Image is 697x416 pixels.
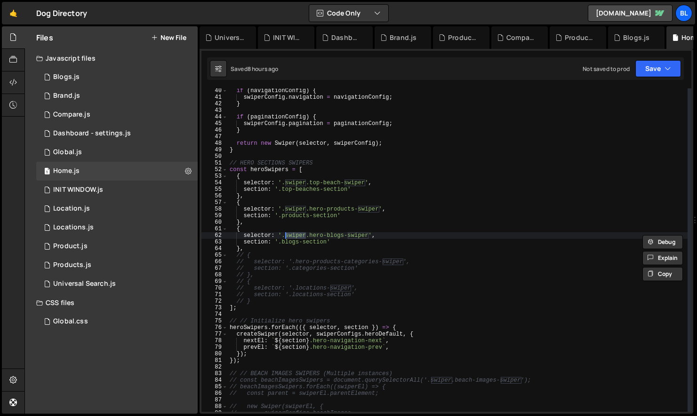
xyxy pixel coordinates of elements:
a: 🤙 [2,2,25,24]
div: 80 [201,351,228,357]
div: 73 [201,305,228,311]
div: Products.js [53,261,91,269]
div: 41 [201,94,228,101]
div: 75 [201,318,228,324]
div: 84 [201,377,228,384]
div: 68 [201,272,228,278]
div: 58 [201,206,228,212]
div: 46 [201,127,228,133]
a: [DOMAIN_NAME] [588,5,673,22]
div: 62 [201,232,228,239]
div: 16220/44324.js [36,256,198,275]
div: INIT WINDOW.js [273,33,303,42]
div: Global.css [53,317,88,326]
div: Blogs.js [623,33,649,42]
div: Brand.js [390,33,417,42]
div: 53 [201,173,228,180]
div: 86 [201,390,228,397]
div: Dashboard - settings.js [331,33,361,42]
div: 85 [201,384,228,390]
div: Products.js [565,33,595,42]
div: 16220/43681.js [36,143,198,162]
div: 70 [201,285,228,291]
div: 79 [201,344,228,351]
button: Explain [642,251,683,265]
h2: Files [36,32,53,43]
div: Blogs.js [53,73,80,81]
div: 16220/44393.js [36,237,198,256]
button: Copy [642,267,683,281]
div: 61 [201,226,228,232]
div: Universal Search.js [53,280,116,288]
div: 78 [201,338,228,344]
div: 54 [201,180,228,186]
div: 71 [201,291,228,298]
div: 44 [201,114,228,120]
div: Brand.js [53,92,80,100]
div: Compare.js [53,110,90,119]
div: 43 [201,107,228,114]
div: 47 [201,133,228,140]
div: Product.js [448,33,478,42]
span: 1 [44,168,50,176]
button: Save [635,60,681,77]
div: Product.js [53,242,88,251]
div: 49 [201,147,228,153]
div: 76 [201,324,228,331]
div: Saved [231,65,279,73]
button: Debug [642,235,683,249]
div: Dashboard - settings.js [53,129,131,138]
div: 59 [201,212,228,219]
div: 16220/44477.js [36,181,198,199]
div: 40 [201,87,228,94]
div: 66 [201,259,228,265]
div: Compare.js [506,33,537,42]
div: 16220/44476.js [36,124,198,143]
div: Universal Search.js [215,33,245,42]
div: 55 [201,186,228,193]
div: 67 [201,265,228,272]
div: 16220/44328.js [36,105,198,124]
div: Dog Directory [36,8,87,19]
a: Bl [675,5,692,22]
div: Home.js [53,167,80,175]
div: 74 [201,311,228,318]
div: 16220/45124.js [36,275,198,293]
div: 56 [201,193,228,199]
div: 50 [201,153,228,160]
div: CSS files [25,293,198,312]
div: 72 [201,298,228,305]
div: 16220/44321.js [36,68,198,86]
div: 16220/44319.js [36,162,198,181]
div: Javascript files [25,49,198,68]
div: 60 [201,219,228,226]
div: 83 [201,370,228,377]
div: Not saved to prod [583,65,630,73]
div: 16220/43680.js [36,218,198,237]
div: 77 [201,331,228,338]
div: 88 [201,403,228,410]
: 16220/43679.js [36,199,198,218]
div: 57 [201,199,228,206]
div: Global.js [53,148,82,157]
div: 51 [201,160,228,166]
div: 42 [201,101,228,107]
div: 48 [201,140,228,147]
button: New File [151,34,186,41]
div: 64 [201,245,228,252]
div: 63 [201,239,228,245]
div: INIT WINDOW.js [53,186,103,194]
div: 65 [201,252,228,259]
div: 87 [201,397,228,403]
div: Location.js [53,204,90,213]
div: 45 [201,120,228,127]
div: 8 hours ago [248,65,279,73]
div: 16220/44394.js [36,86,198,105]
div: 82 [201,364,228,370]
div: 69 [201,278,228,285]
div: Locations.js [53,223,94,232]
div: 52 [201,166,228,173]
div: 16220/43682.css [36,312,198,331]
button: Code Only [309,5,388,22]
